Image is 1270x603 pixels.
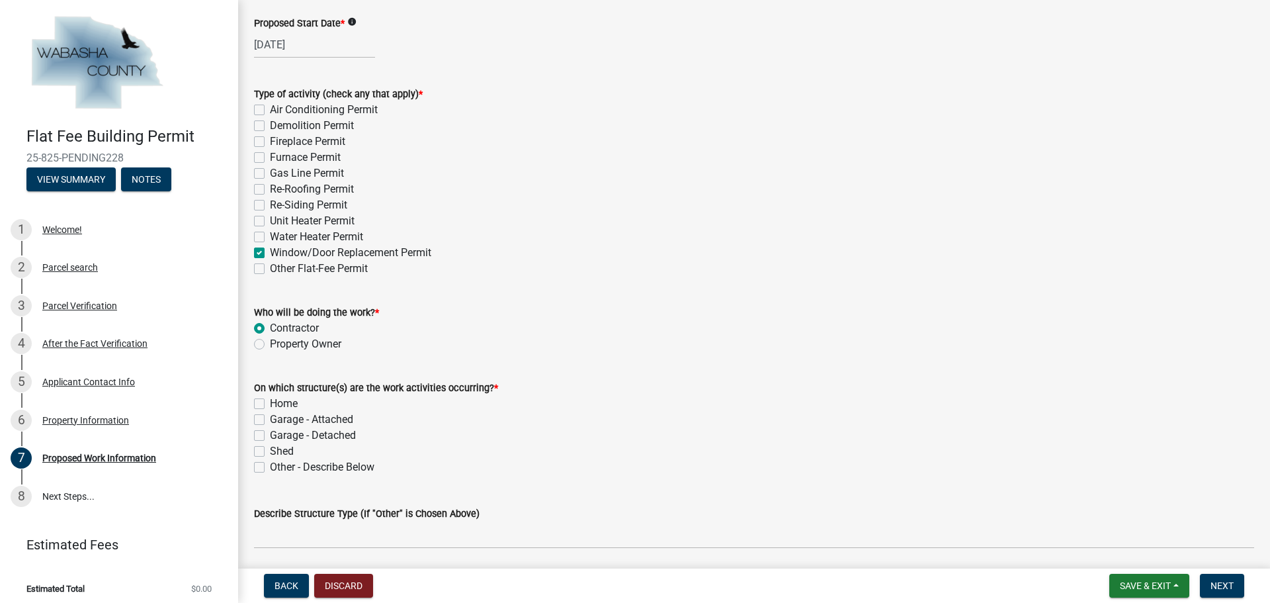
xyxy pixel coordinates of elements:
span: Estimated Total [26,584,85,593]
label: Air Conditioning Permit [270,102,378,118]
div: 8 [11,486,32,507]
div: 2 [11,257,32,278]
label: Gas Line Permit [270,165,344,181]
span: Back [275,580,298,591]
a: Estimated Fees [11,532,217,558]
wm-modal-confirm: Summary [26,175,116,185]
span: 25-825-PENDING228 [26,152,212,164]
label: Contractor [270,320,319,336]
label: Proposed Start Date [254,19,345,28]
label: Describe Structure Type (If "Other" is Chosen Above) [254,510,480,519]
span: Next [1210,580,1234,591]
label: Water Heater Permit [270,229,363,245]
div: 3 [11,295,32,316]
label: Garage - Attached [270,412,353,428]
div: Property Information [42,416,129,425]
label: Home [270,396,298,412]
div: 4 [11,333,32,354]
label: Garage - Detached [270,428,356,443]
div: 7 [11,447,32,469]
div: Parcel search [42,263,98,272]
label: Re-Siding Permit [270,197,347,213]
label: Furnace Permit [270,150,341,165]
div: Welcome! [42,225,82,234]
button: Discard [314,574,373,598]
button: View Summary [26,167,116,191]
div: 6 [11,410,32,431]
button: Save & Exit [1109,574,1189,598]
button: Next [1200,574,1244,598]
div: 5 [11,371,32,393]
label: Shed [270,443,294,459]
span: Save & Exit [1120,580,1171,591]
label: Window/Door Replacement Permit [270,245,431,261]
label: Re-Roofing Permit [270,181,354,197]
label: Who will be doing the work? [254,308,379,318]
button: Back [264,574,309,598]
button: Notes [121,167,171,191]
label: Fireplace Permit [270,134,345,150]
div: Proposed Work Information [42,453,156,463]
label: Property Owner [270,336,341,352]
div: Applicant Contact Info [42,377,135,387]
span: $0.00 [191,584,212,593]
div: 1 [11,219,32,240]
h4: Flat Fee Building Permit [26,127,228,146]
input: mm/dd/yyyy [254,31,375,58]
label: Other Flat-Fee Permit [270,261,368,277]
label: Demolition Permit [270,118,354,134]
label: Unit Heater Permit [270,213,355,229]
label: Other - Describe Below [270,459,374,475]
div: Parcel Verification [42,301,117,310]
i: info [347,17,357,26]
label: Type of activity (check any that apply) [254,90,423,99]
label: On which structure(s) are the work activities occurring? [254,384,498,393]
wm-modal-confirm: Notes [121,175,171,185]
img: Wabasha County, Minnesota [26,14,167,113]
div: After the Fact Verification [42,339,148,348]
